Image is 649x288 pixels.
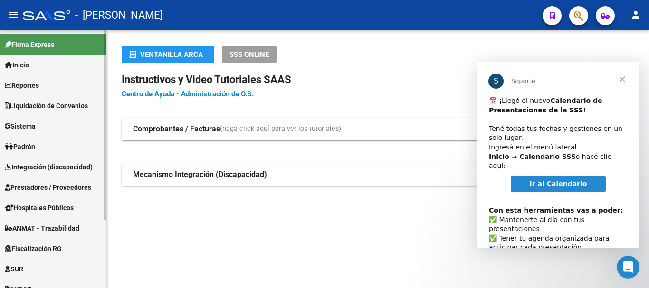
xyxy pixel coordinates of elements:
[5,223,79,233] span: ANMAT - Trazabilidad
[122,118,634,140] mat-expansion-panel-header: Comprobantes / Facturas(haga click aquí para ver los tutoriales)
[122,46,214,63] button: Ventanilla ARCA
[122,90,253,98] a: Centro de Ayuda - Administración de O.S.
[5,60,29,70] span: Inicio
[630,9,641,20] mat-icon: person
[12,134,151,255] div: ​✅ Mantenerte al día con tus presentaciones ✅ Tener tu agenda organizada para anticipar cada pres...
[5,101,88,111] span: Liquidación de Convenios
[5,182,91,193] span: Prestadores / Proveedores
[5,80,39,91] span: Reportes
[122,71,634,89] h2: Instructivos y Video Tutoriales SAAS
[122,163,634,186] mat-expansion-panel-header: Mecanismo Integración (Discapacidad)
[220,124,341,134] span: (haga click aquí para ver los tutoriales)
[477,62,639,248] iframe: Intercom live chat mensaje
[5,243,62,254] span: Fiscalización RG
[5,121,36,131] span: Sistema
[75,5,163,26] span: - [PERSON_NAME]
[5,162,93,172] span: Integración (discapacidad)
[222,46,277,63] button: SSS ONLINE
[133,169,267,180] strong: Mecanismo Integración (Discapacidad)
[229,50,269,59] span: SSS ONLINE
[12,144,146,152] b: Con esta herramientas vas a poder:
[133,124,220,134] strong: Comprobantes / Facturas
[8,9,19,20] mat-icon: menu
[5,264,23,274] span: SUR
[5,203,74,213] span: Hospitales Públicos
[5,141,35,152] span: Padrón
[129,46,207,63] div: Ventanilla ARCA
[617,256,639,279] iframe: Intercom live chat
[5,39,54,50] span: Firma Express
